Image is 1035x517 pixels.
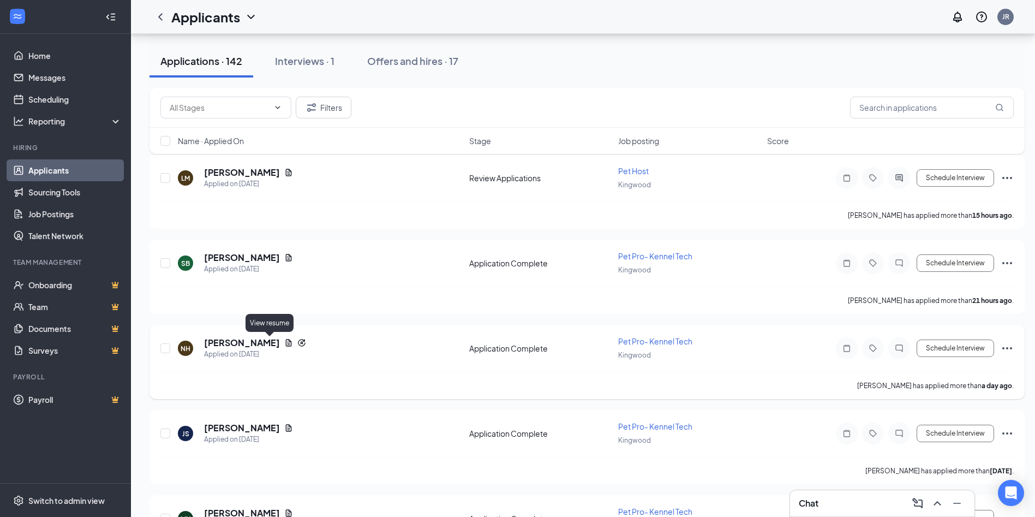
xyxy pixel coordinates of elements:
[297,338,306,347] svg: Reapply
[469,343,612,354] div: Application Complete
[848,211,1014,220] p: [PERSON_NAME] has applied more than .
[275,54,334,68] div: Interviews · 1
[866,344,880,353] svg: Tag
[469,135,491,146] span: Stage
[917,169,994,187] button: Schedule Interview
[13,116,24,127] svg: Analysis
[28,203,122,225] a: Job Postings
[181,344,190,353] div: NH
[12,11,23,22] svg: WorkstreamLogo
[284,338,293,347] svg: Document
[893,429,906,438] svg: ChatInactive
[972,296,1012,305] b: 21 hours ago
[618,181,651,189] span: Kingwood
[204,434,293,445] div: Applied on [DATE]
[840,174,853,182] svg: Note
[28,116,122,127] div: Reporting
[799,497,818,509] h3: Chat
[893,174,906,182] svg: ActiveChat
[469,173,612,183] div: Review Applications
[284,253,293,262] svg: Document
[950,497,964,510] svg: Minimize
[160,54,242,68] div: Applications · 142
[28,318,122,340] a: DocumentsCrown
[917,340,994,357] button: Schedule Interview
[296,97,351,118] button: Filter Filters
[28,181,122,203] a: Sourcing Tools
[1002,12,1009,21] div: JR
[28,67,122,88] a: Messages
[204,422,280,434] h5: [PERSON_NAME]
[13,258,119,267] div: Team Management
[893,259,906,268] svg: ChatInactive
[618,166,649,176] span: Pet Host
[28,159,122,181] a: Applicants
[305,101,318,114] svg: Filter
[284,168,293,177] svg: Document
[105,11,116,22] svg: Collapse
[181,259,190,268] div: SB
[618,436,651,444] span: Kingwood
[13,372,119,382] div: Payroll
[469,428,612,439] div: Application Complete
[931,497,944,510] svg: ChevronUp
[13,495,24,506] svg: Settings
[618,421,692,431] span: Pet Pro- Kennel Tech
[618,507,692,516] span: Pet Pro- Kennel Tech
[28,88,122,110] a: Scheduling
[13,143,119,152] div: Hiring
[911,497,924,510] svg: ComposeMessage
[1001,257,1014,270] svg: Ellipses
[982,382,1012,390] b: a day ago
[204,349,306,360] div: Applied on [DATE]
[909,495,926,512] button: ComposeMessage
[893,344,906,353] svg: ChatInactive
[767,135,789,146] span: Score
[840,429,853,438] svg: Note
[28,389,122,411] a: PayrollCrown
[866,174,880,182] svg: Tag
[28,225,122,247] a: Talent Network
[972,211,1012,219] b: 15 hours ago
[917,254,994,272] button: Schedule Interview
[28,340,122,361] a: SurveysCrown
[284,424,293,432] svg: Document
[1001,171,1014,185] svg: Ellipses
[171,8,240,26] h1: Applicants
[990,467,1012,475] b: [DATE]
[28,45,122,67] a: Home
[273,103,282,112] svg: ChevronDown
[948,495,966,512] button: Minimize
[178,135,244,146] span: Name · Applied On
[182,429,189,438] div: JS
[1001,342,1014,355] svg: Ellipses
[998,480,1024,506] div: Open Intercom Messenger
[204,264,293,275] div: Applied on [DATE]
[244,10,258,23] svg: ChevronDown
[840,344,853,353] svg: Note
[618,351,651,359] span: Kingwood
[850,97,1014,118] input: Search in applications
[929,495,946,512] button: ChevronUp
[618,266,651,274] span: Kingwood
[154,10,167,23] svg: ChevronLeft
[857,381,1014,390] p: [PERSON_NAME] has applied more than .
[618,135,659,146] span: Job posting
[1001,427,1014,440] svg: Ellipses
[28,296,122,318] a: TeamCrown
[28,274,122,296] a: OnboardingCrown
[840,259,853,268] svg: Note
[170,102,269,114] input: All Stages
[204,167,280,179] h5: [PERSON_NAME]
[865,466,1014,476] p: [PERSON_NAME] has applied more than .
[204,179,293,189] div: Applied on [DATE]
[246,314,294,332] div: View resume
[367,54,458,68] div: Offers and hires · 17
[975,10,988,23] svg: QuestionInfo
[28,495,105,506] div: Switch to admin view
[204,337,280,349] h5: [PERSON_NAME]
[181,174,190,183] div: LM
[995,103,1004,112] svg: MagnifyingGlass
[917,425,994,442] button: Schedule Interview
